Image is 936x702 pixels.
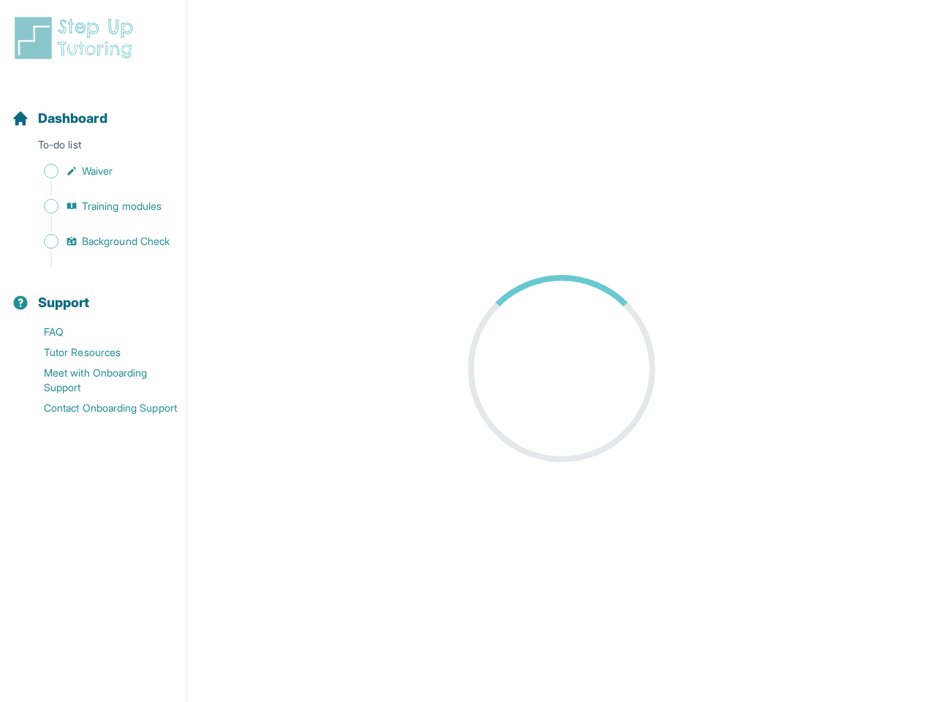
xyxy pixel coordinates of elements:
span: Waiver [82,164,113,178]
a: Tutor Resources [12,342,186,363]
span: Training modules [82,199,162,214]
a: Background Check [12,231,186,252]
a: Meet with Onboarding Support [12,363,186,398]
span: Support [38,292,90,313]
a: Waiver [12,161,186,181]
span: Dashboard [38,108,107,129]
button: Dashboard [6,85,181,135]
img: logo [12,15,142,61]
span: Background Check [82,234,170,249]
button: Support [6,269,181,319]
p: To-do list [6,137,181,158]
a: Training modules [12,196,186,216]
a: FAQ [12,322,186,342]
a: Dashboard [12,108,107,129]
a: Contact Onboarding Support [12,398,186,418]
